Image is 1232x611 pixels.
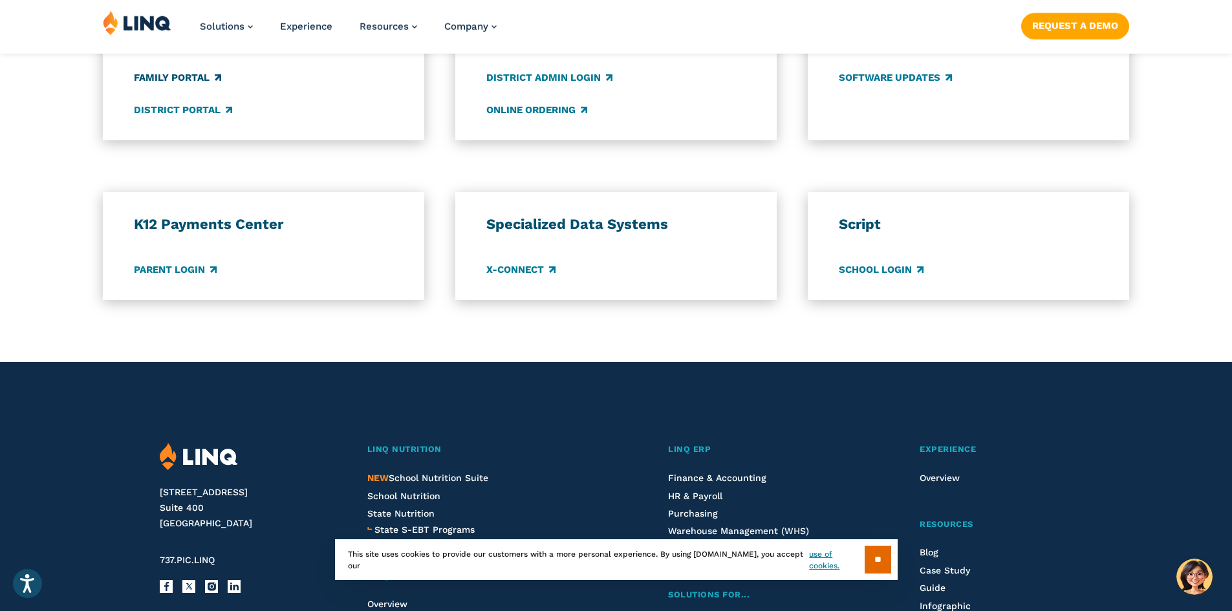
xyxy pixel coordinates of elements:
a: LINQ Nutrition [367,443,601,456]
a: NEWSchool Nutrition Suite [367,473,488,483]
a: Resources [360,21,417,32]
nav: Button Navigation [1021,10,1129,39]
a: use of cookies. [809,548,864,572]
a: Infographic [920,601,971,611]
a: Warehouse Management (WHS) [668,526,809,536]
h3: Script [839,215,1099,233]
a: Purchasing [668,508,718,519]
a: Online Ordering [486,103,587,117]
a: Experience [920,443,1072,456]
span: Resources [360,21,409,32]
img: LINQ | K‑12 Software [160,443,238,471]
a: State Nutrition [367,508,435,519]
a: Family Portal [134,71,221,85]
address: [STREET_ADDRESS] Suite 400 [GEOGRAPHIC_DATA] [160,485,336,531]
span: Company [444,21,488,32]
a: Request a Demo [1021,13,1129,39]
a: Overview [367,599,407,609]
a: Resources [920,518,1072,531]
span: State S-EBT Programs [374,524,475,535]
a: X-Connect [486,263,556,277]
span: Experience [920,444,976,454]
div: This site uses cookies to provide our customers with a more personal experience. By using [DOMAIN... [335,539,898,580]
a: LINQ ERP [668,443,852,456]
a: Parent Login [134,263,217,277]
a: Finance & Accounting [668,473,766,483]
span: LINQ ERP [668,444,711,454]
span: Resources [920,519,973,529]
a: Overview [920,473,960,483]
a: State S-EBT Programs [374,522,475,537]
a: Solutions [200,21,253,32]
nav: Primary Navigation [200,10,497,53]
a: District Portal [134,103,232,117]
span: LINQ Nutrition [367,444,442,454]
a: Software Updates [839,71,952,85]
a: District Admin Login [486,71,612,85]
button: Hello, have a question? Let’s chat. [1176,559,1213,595]
img: LINQ | K‑12 Software [103,10,171,35]
span: Solutions [200,21,244,32]
span: 737.PIC.LINQ [160,555,215,565]
span: NEW [367,473,389,483]
a: HR & Payroll [668,491,722,501]
a: Blog [920,547,938,557]
h3: Specialized Data Systems [486,215,746,233]
a: Company [444,21,497,32]
h3: K12 Payments Center [134,215,394,233]
a: School Nutrition [367,491,440,501]
a: Experience [280,21,332,32]
a: School Login [839,263,924,277]
span: School Nutrition Suite [367,473,488,483]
